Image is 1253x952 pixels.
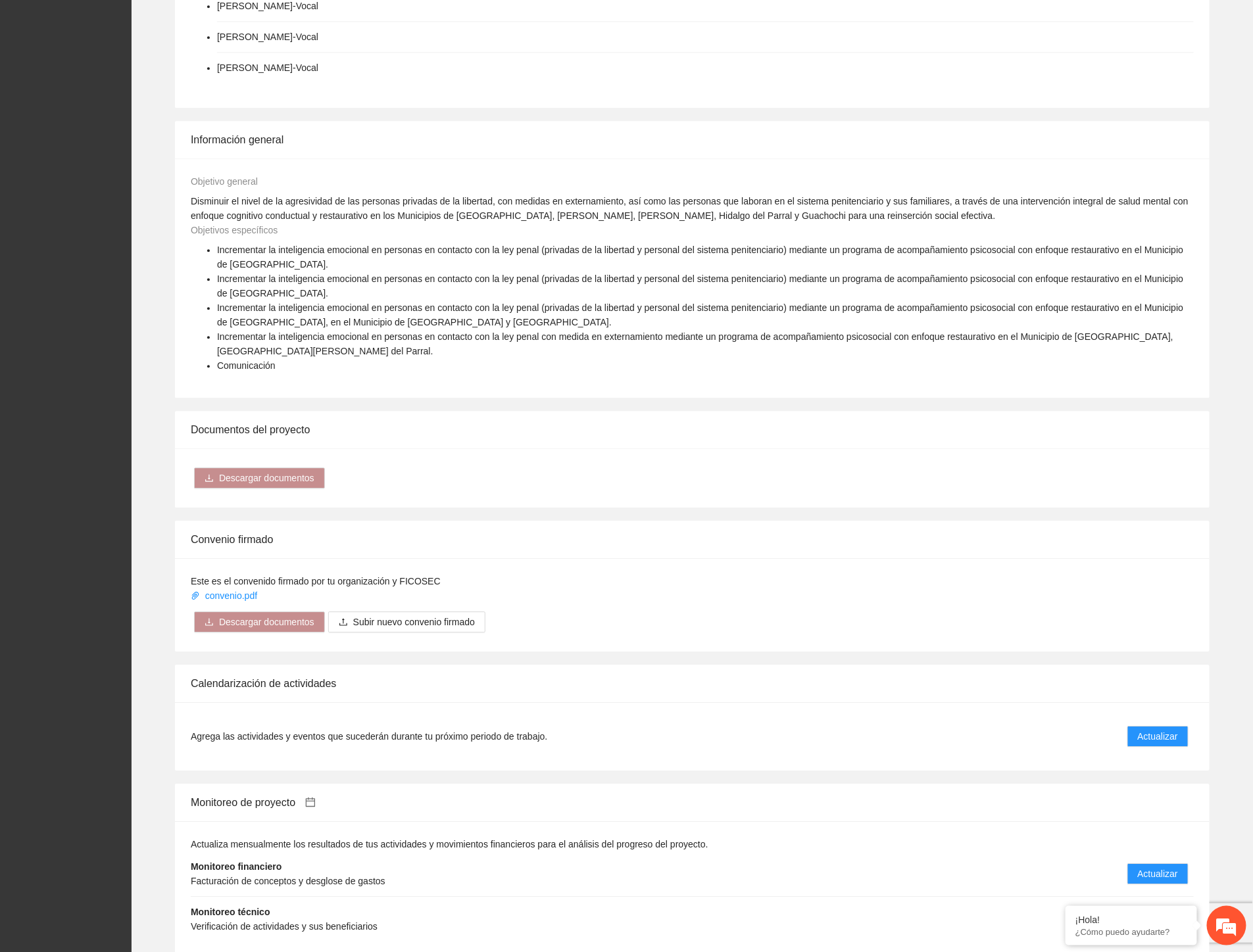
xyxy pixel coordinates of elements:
div: Documentos del proyecto [191,411,1194,448]
span: Actualizar [1138,867,1178,881]
span: upload [339,617,348,628]
div: Información general [191,121,1194,158]
div: Convenio firmado [191,521,1194,558]
button: downloadDescargar documentos [194,611,325,632]
span: Este es el convenido firmado por tu organización y FICOSEC [191,576,441,586]
span: Descargar documentos [219,615,314,629]
a: calendar [295,797,316,808]
span: Verificación de actividades y sus beneficiarios [191,921,378,932]
span: Objetivo general [191,176,258,187]
div: ¡Hola! [1075,915,1187,925]
div: Minimizar ventana de chat en vivo [216,7,247,38]
span: calendar [305,797,316,807]
span: Actualiza mensualmente los resultados de tus actividades y movimientos financieros para el anális... [191,839,708,849]
span: Incrementar la inteligencia emocional en personas en contacto con la ley penal con medida en exte... [217,331,1173,356]
button: uploadSubir nuevo convenio firmado [328,611,485,632]
li: [PERSON_NAME] - Vocal [217,30,318,44]
button: Actualizar [1127,726,1189,747]
span: Descargar documentos [219,471,314,485]
div: Calendarización de actividades [191,665,1194,702]
button: Actualizar [1127,863,1189,884]
strong: Monitoreo técnico [191,907,270,917]
span: Objetivos específicos [191,225,278,235]
strong: Monitoreo financiero [191,861,282,872]
span: download [205,617,214,628]
span: Incrementar la inteligencia emocional en personas en contacto con la ley penal (privadas de la li... [217,245,1183,270]
span: Actualizar [1138,729,1178,744]
span: Estamos en línea. [76,176,182,308]
li: [PERSON_NAME] - Vocal [217,60,318,75]
button: downloadDescargar documentos [194,467,325,488]
div: Chatee con nosotros ahora [68,67,221,84]
span: download [205,473,214,484]
a: convenio.pdf [191,590,260,601]
textarea: Escriba su mensaje y pulse “Intro” [7,359,251,405]
p: ¿Cómo puedo ayudarte? [1075,927,1187,937]
span: Facturación de conceptos y desglose de gastos [191,876,385,886]
span: paper-clip [191,591,200,600]
span: Disminuir el nivel de la agresividad de las personas privadas de la libertad, con medidas en exte... [191,196,1189,221]
span: Subir nuevo convenio firmado [353,615,475,629]
span: Agrega las actividades y eventos que sucederán durante tu próximo periodo de trabajo. [191,729,547,744]
span: Comunicación [217,360,276,371]
span: uploadSubir nuevo convenio firmado [328,617,485,627]
div: Monitoreo de proyecto [191,784,1194,821]
span: Incrementar la inteligencia emocional en personas en contacto con la ley penal (privadas de la li... [217,274,1183,298]
span: Incrementar la inteligencia emocional en personas en contacto con la ley penal (privadas de la li... [217,302,1183,327]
